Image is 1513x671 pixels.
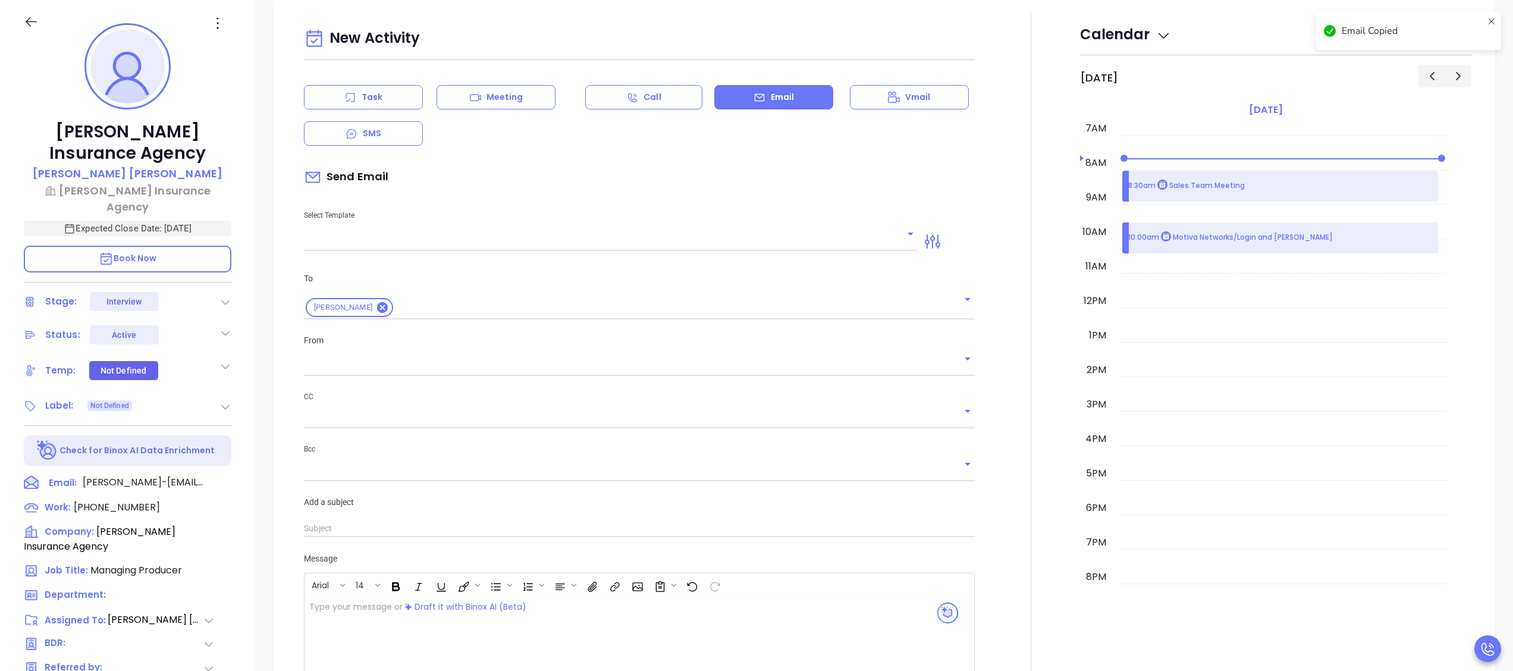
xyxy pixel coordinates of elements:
h2: [DATE] [1080,71,1118,84]
div: Stage: [45,293,77,311]
img: profile-user [90,29,165,104]
span: BDR: [45,636,106,651]
div: [PERSON_NAME] [306,298,393,317]
img: svg%3e [937,603,958,623]
span: Bold [384,575,406,595]
div: 6pm [1084,501,1109,515]
input: Subject [304,520,975,538]
div: 12pm [1081,294,1109,308]
p: [PERSON_NAME] [PERSON_NAME] [33,165,222,181]
button: Open [902,225,919,242]
div: 1pm [1087,328,1109,343]
div: New Activity [304,24,975,54]
span: [PHONE_NUMBER] [74,500,160,514]
div: 11am [1083,259,1109,274]
span: Surveys [648,575,679,595]
p: Select Template [304,209,918,222]
p: To [304,272,975,285]
a: [PERSON_NAME] [PERSON_NAME] [33,165,222,183]
span: [PERSON_NAME] [307,303,379,313]
div: Status: [45,326,80,344]
p: 8:30am Sales Team Meeting [1128,180,1245,192]
span: Send Email [304,164,388,191]
button: Open [959,291,976,308]
div: Not Defined [101,361,146,380]
div: 7am [1083,121,1109,136]
div: 10am [1080,225,1109,239]
div: 5pm [1084,466,1109,481]
span: Managing Producer [90,563,182,577]
span: Undo [680,575,702,595]
span: Fill color or set the text color [452,575,483,595]
span: Email: [49,475,77,491]
span: Not Defined [90,399,129,412]
a: [PERSON_NAME] Insurance Agency [24,183,231,215]
span: Redo [703,575,724,595]
div: 3pm [1084,397,1109,412]
div: 4pm [1083,432,1109,446]
img: svg%3e [405,603,412,610]
p: Email [771,91,795,104]
p: Meeting [486,91,523,104]
p: Task [362,91,382,104]
span: Job Title: [45,564,88,576]
span: [PERSON_NAME]-[EMAIL_ADDRESS][DOMAIN_NAME] [83,475,208,490]
span: Align [548,575,579,595]
div: Temp: [45,362,76,380]
span: Arial [306,579,335,588]
a: [DATE] [1247,102,1285,118]
span: Draft it with Binox AI (Beta) [415,601,526,613]
button: 14 [350,575,373,595]
span: Insert Image [626,575,647,595]
p: Vmail [905,91,931,104]
span: [PERSON_NAME] [PERSON_NAME] [108,613,203,627]
p: Message [304,552,975,565]
span: Insert link [603,575,624,595]
p: CC [304,390,975,403]
p: 10:00am Motiva Networks/Login and [PERSON_NAME] [1128,231,1333,244]
div: 7pm [1084,535,1109,550]
div: Active [112,325,136,344]
span: Insert Unordered List [484,575,515,595]
div: 8pm [1084,570,1109,584]
button: Arial [306,575,338,595]
button: Open [959,350,976,367]
p: SMS [363,127,381,140]
span: 14 [350,579,370,588]
span: Work: [45,501,71,513]
button: Open [959,456,976,472]
div: 9am [1084,190,1109,205]
span: Font size [349,575,383,595]
span: Insert Ordered List [516,575,547,595]
div: Email Copied [1342,24,1483,38]
span: Department: [45,588,106,601]
span: Company: [45,525,94,538]
div: Interview [106,292,142,311]
button: Open [959,403,976,419]
span: [PERSON_NAME] Insurance Agency [24,525,175,553]
button: Previous day [1418,65,1445,87]
p: Call [644,91,661,104]
img: Ai-Enrich-DaqCidB-.svg [37,440,58,461]
p: Add a subject [304,496,975,509]
div: 8am [1083,156,1109,170]
span: Underline [429,575,451,595]
span: Italic [407,575,428,595]
span: Insert Files [580,575,602,595]
div: 2pm [1084,363,1109,377]
p: Check for Binox AI Data Enrichment [59,444,215,457]
span: Book Now [99,252,157,264]
div: Label: [45,397,74,415]
span: Calendar [1080,24,1171,44]
span: Assigned To: [45,614,106,628]
span: Font family [305,575,348,595]
p: Bcc [304,443,975,456]
p: [PERSON_NAME] Insurance Agency [24,121,231,164]
p: Expected Close Date: [DATE] [24,221,231,236]
p: From [304,334,975,347]
button: Next day [1445,65,1471,87]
